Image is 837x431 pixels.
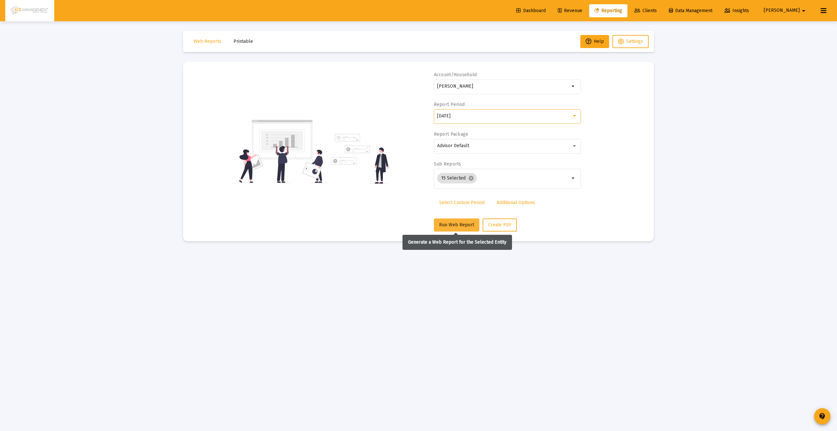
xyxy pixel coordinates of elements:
span: Select Custom Period [439,200,485,205]
mat-icon: arrow_drop_down [800,4,808,17]
span: Settings [626,39,643,44]
span: [DATE] [437,113,451,119]
span: Help [586,39,604,44]
label: Report Period [434,102,465,107]
span: Run Web Report [439,222,474,228]
label: Report Package [434,131,469,137]
button: Printable [228,35,258,48]
button: Settings [612,35,649,48]
a: Data Management [664,4,718,17]
span: Clients [634,8,657,13]
button: [PERSON_NAME] [756,4,815,17]
mat-icon: arrow_drop_down [570,174,577,182]
mat-icon: cancel [468,175,474,181]
button: Web Reports [188,35,227,48]
label: Sub Reports [434,161,461,167]
a: Clients [629,4,662,17]
mat-chip: 15 Selected [437,173,477,183]
span: Additional Options [497,200,535,205]
a: Reporting [589,4,627,17]
button: Run Web Report [434,218,479,232]
mat-chip-list: Selection [437,172,570,185]
button: Help [580,35,609,48]
a: Dashboard [511,4,551,17]
img: Dashboard [10,4,49,17]
button: Create PDF [483,218,517,232]
label: Account/Household [434,72,477,78]
span: Revenue [558,8,582,13]
span: Printable [233,39,253,44]
img: reporting [238,119,328,184]
span: Web Reports [194,39,221,44]
span: Dashboard [516,8,546,13]
span: Advisor Default [437,143,469,148]
img: reporting-alt [332,134,389,184]
span: [PERSON_NAME] [764,8,800,13]
mat-icon: arrow_drop_down [570,82,577,90]
input: Search or select an account or household [437,84,570,89]
span: Reporting [594,8,622,13]
a: Revenue [553,4,588,17]
mat-icon: contact_support [818,412,826,420]
span: Create PDF [488,222,511,228]
span: Data Management [669,8,712,13]
a: Insights [719,4,754,17]
span: Insights [725,8,749,13]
